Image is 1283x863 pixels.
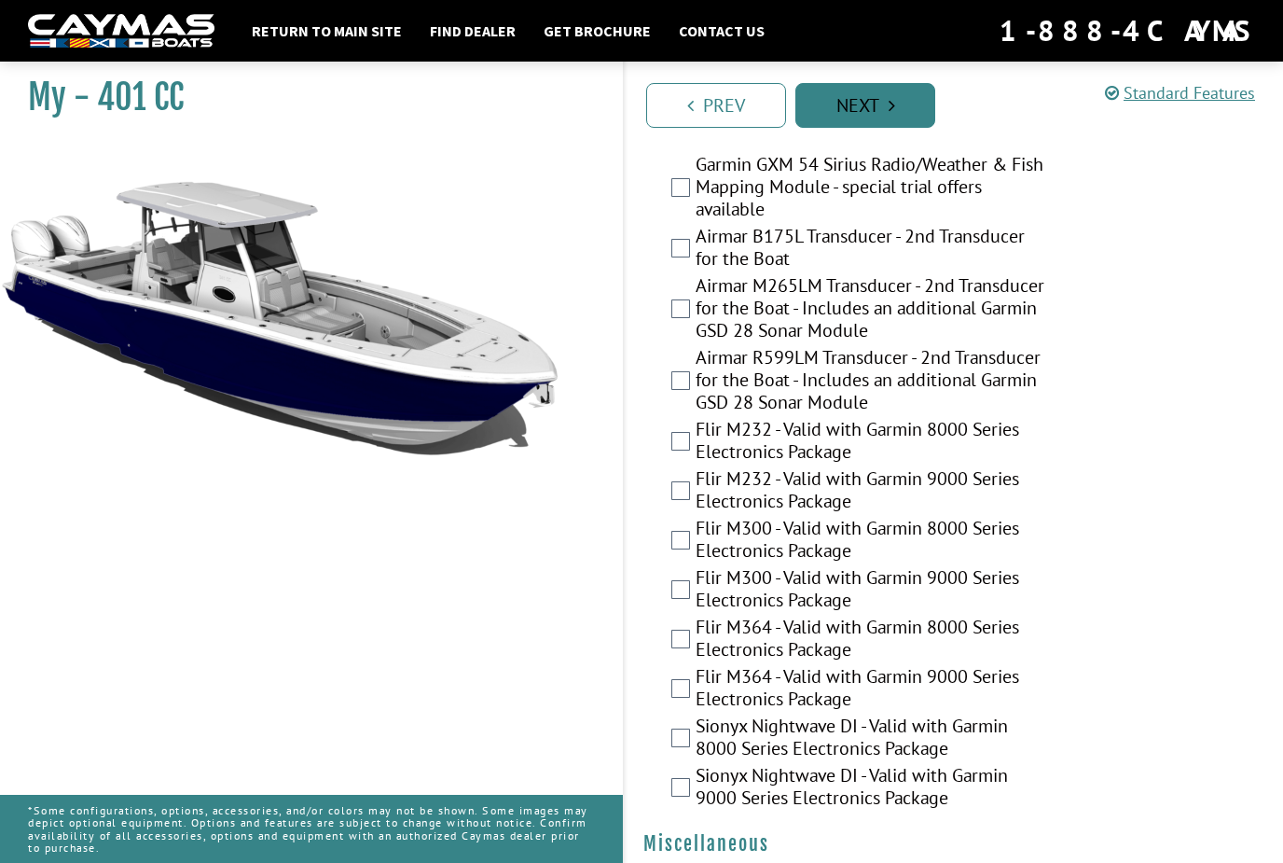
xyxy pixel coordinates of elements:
[643,832,1264,856] h4: Miscellaneous
[696,715,1046,764] label: Sionyx Nightwave DI - Valid with Garmin 8000 Series Electronics Package
[1105,82,1255,104] a: Standard Features
[696,274,1046,346] label: Airmar M265LM Transducer - 2nd Transducer for the Boat - Includes an additional Garmin GSD 28 Son...
[696,418,1046,467] label: Flir M232 - Valid with Garmin 8000 Series Electronics Package
[696,517,1046,566] label: Flir M300 - Valid with Garmin 8000 Series Electronics Package
[696,346,1046,418] label: Airmar R599LM Transducer - 2nd Transducer for the Boat - Includes an additional Garmin GSD 28 Son...
[696,616,1046,665] label: Flir M364 - Valid with Garmin 8000 Series Electronics Package
[28,77,576,118] h1: My - 401 CC
[795,83,935,128] a: Next
[28,14,214,49] img: white-logo-c9c8dbefe5ff5ceceb0f0178aa75bf4bb51f6bca0971e226c86eb53dfe498488.png
[421,19,525,43] a: Find Dealer
[696,467,1046,517] label: Flir M232 - Valid with Garmin 9000 Series Electronics Package
[534,19,660,43] a: Get Brochure
[28,795,595,863] p: *Some configurations, options, accessories, and/or colors may not be shown. Some images may depic...
[696,665,1046,715] label: Flir M364 - Valid with Garmin 9000 Series Electronics Package
[669,19,774,43] a: Contact Us
[696,153,1046,225] label: Garmin GXM 54 Sirius Radio/Weather & Fish Mapping Module - special trial offers available
[1000,10,1255,51] div: 1-888-4CAYMAS
[646,83,786,128] a: Prev
[242,19,411,43] a: Return to main site
[641,80,1283,128] ul: Pagination
[696,764,1046,814] label: Sionyx Nightwave DI - Valid with Garmin 9000 Series Electronics Package
[696,225,1046,274] label: Airmar B175L Transducer - 2nd Transducer for the Boat
[696,566,1046,616] label: Flir M300 - Valid with Garmin 9000 Series Electronics Package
